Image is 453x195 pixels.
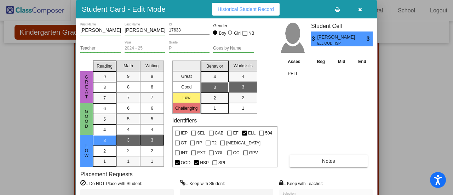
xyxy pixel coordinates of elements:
[103,127,106,133] span: 4
[151,94,153,101] span: 7
[84,143,90,158] span: Low
[242,84,244,90] span: 3
[265,129,272,137] span: 504
[151,148,153,154] span: 2
[200,159,209,167] span: HSP
[181,159,190,167] span: OOD
[310,58,331,65] th: Beg
[288,68,309,79] input: assessment
[80,180,142,187] label: = Do NOT Place with Student:
[127,105,130,111] span: 6
[151,137,153,143] span: 3
[197,149,205,157] span: EXT
[213,74,216,80] span: 4
[151,84,153,90] span: 8
[127,137,130,143] span: 3
[151,158,153,165] span: 1
[181,149,188,157] span: INT
[151,126,153,133] span: 4
[248,29,254,38] span: NB
[311,35,317,43] span: 3
[103,148,106,154] span: 2
[331,58,352,65] th: Mid
[103,158,106,165] span: 1
[218,6,274,12] span: Historical Student Record
[226,139,260,147] span: [MEDICAL_DATA]
[127,148,130,154] span: 2
[181,139,187,147] span: GT
[234,30,241,36] div: Girl
[213,23,254,29] mat-label: Gender
[169,28,210,33] input: Enter ID
[322,158,335,164] span: Notes
[242,73,244,80] span: 4
[151,105,153,111] span: 6
[180,180,225,187] label: = Keep with Student:
[242,94,244,101] span: 2
[242,105,244,111] span: 1
[197,129,205,137] span: SEL
[206,63,223,69] span: Behavior
[103,116,106,122] span: 5
[212,3,280,16] button: Historical Student Record
[233,129,239,137] span: EF
[172,117,197,124] label: Identifiers
[181,129,188,137] span: IEP
[127,84,130,90] span: 8
[213,46,254,51] input: goes by name
[151,73,153,80] span: 9
[127,73,130,80] span: 9
[97,63,113,69] span: Reading
[125,46,165,51] input: year
[311,23,373,29] h3: Student Cell
[317,41,351,46] span: ELL OOD HSP
[248,129,256,137] span: ELL
[367,35,373,43] span: 3
[80,46,121,51] input: teacher
[103,137,106,144] span: 3
[80,171,133,178] label: Placement Requests
[84,75,90,99] span: Great
[145,63,159,69] span: Writing
[212,139,217,147] span: T2
[233,149,240,157] span: OC
[151,116,153,122] span: 5
[127,158,130,165] span: 1
[219,30,226,36] div: Boy
[249,149,258,157] span: GPV
[279,180,323,187] label: = Keep with Teacher:
[196,139,202,147] span: RP
[234,63,253,69] span: Workskills
[103,84,106,91] span: 8
[127,116,130,122] span: 5
[169,46,210,51] input: grade
[215,149,223,157] span: YGL
[213,105,216,111] span: 1
[127,126,130,133] span: 4
[103,105,106,112] span: 6
[289,155,367,167] button: Notes
[213,95,216,101] span: 2
[286,58,310,65] th: Asses
[124,63,133,69] span: Math
[352,58,373,65] th: End
[218,159,226,167] span: SPL
[317,34,356,41] span: [PERSON_NAME]
[213,84,216,91] span: 3
[215,129,224,137] span: CAB
[127,94,130,101] span: 7
[82,5,166,13] h3: Student Card - Edit Mode
[103,95,106,101] span: 7
[103,74,106,80] span: 9
[84,109,90,129] span: Good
